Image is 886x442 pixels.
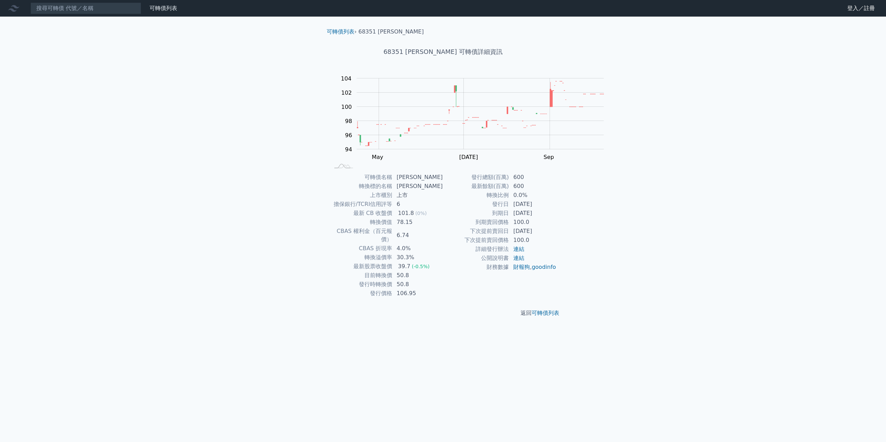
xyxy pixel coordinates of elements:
td: 發行日 [443,200,509,209]
td: 到期日 [443,209,509,218]
td: 到期賣回價格 [443,218,509,227]
td: 詳細發行辦法 [443,245,509,254]
td: [DATE] [509,209,557,218]
li: › [327,28,356,36]
td: 100.0 [509,218,557,227]
li: 68351 [PERSON_NAME] [359,28,424,36]
td: 轉換比例 [443,191,509,200]
td: [PERSON_NAME] [392,173,443,182]
td: 78.15 [392,218,443,227]
td: 0.0% [509,191,557,200]
td: 擔保銀行/TCRI信用評等 [329,200,392,209]
td: 可轉債名稱 [329,173,392,182]
input: 搜尋可轉債 代號／名稱 [30,2,141,14]
td: [DATE] [509,200,557,209]
td: 最新餘額(百萬) [443,182,509,191]
a: 財報狗 [513,264,530,270]
td: 600 [509,182,557,191]
td: 上市櫃別 [329,191,392,200]
td: [PERSON_NAME] [392,182,443,191]
td: 106.95 [392,289,443,298]
a: 可轉債列表 [150,5,177,11]
tspan: 100 [341,104,352,110]
a: 連結 [513,255,524,261]
td: 發行總額(百萬) [443,173,509,182]
a: 可轉債列表 [327,28,354,35]
a: goodinfo [532,264,556,270]
td: , [509,263,557,272]
g: Chart [337,75,614,161]
a: 連結 [513,246,524,252]
td: 轉換標的名稱 [329,182,392,191]
td: [DATE] [509,227,557,236]
td: 轉換溢價率 [329,253,392,262]
td: 上市 [392,191,443,200]
td: 50.8 [392,271,443,280]
h1: 68351 [PERSON_NAME] 可轉債詳細資訊 [321,47,565,57]
td: 6.74 [392,227,443,244]
tspan: 98 [345,118,352,124]
tspan: [DATE] [459,154,478,160]
td: 30.3% [392,253,443,262]
div: 101.8 [397,209,415,217]
tspan: 104 [341,75,352,82]
td: CBAS 權利金（百元報價） [329,227,392,244]
tspan: May [372,154,383,160]
td: 4.0% [392,244,443,253]
td: 50.8 [392,280,443,289]
td: 最新股票收盤價 [329,262,392,271]
a: 登入／註冊 [842,3,880,14]
span: (0%) [415,210,427,216]
td: CBAS 折現率 [329,244,392,253]
div: 39.7 [397,262,412,271]
td: 財務數據 [443,263,509,272]
tspan: 102 [341,90,352,96]
td: 發行價格 [329,289,392,298]
td: 下次提前賣回日 [443,227,509,236]
td: 下次提前賣回價格 [443,236,509,245]
td: 轉換價值 [329,218,392,227]
tspan: Sep [544,154,554,160]
td: 發行時轉換價 [329,280,392,289]
tspan: 94 [345,146,352,153]
td: 6 [392,200,443,209]
td: 600 [509,173,557,182]
td: 100.0 [509,236,557,245]
tspan: 96 [345,132,352,139]
span: (-0.5%) [412,264,430,269]
td: 公開說明書 [443,254,509,263]
td: 目前轉換價 [329,271,392,280]
p: 返回 [321,309,565,317]
td: 最新 CB 收盤價 [329,209,392,218]
a: 可轉債列表 [532,310,559,316]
